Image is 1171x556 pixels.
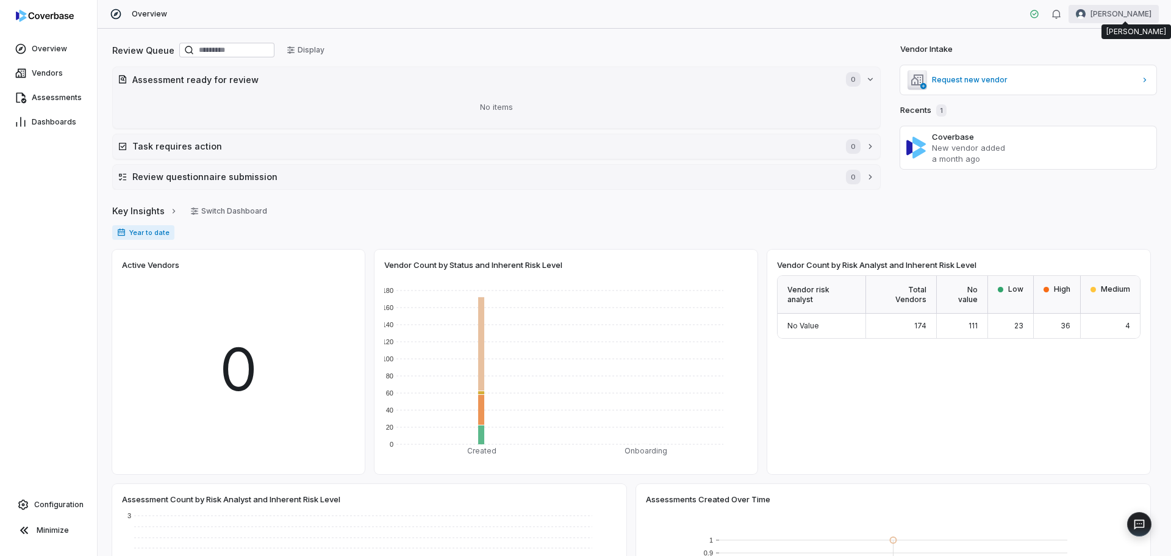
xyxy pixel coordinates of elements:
span: Year to date [112,225,174,240]
span: 1 [936,104,947,117]
img: Brad Babin avatar [1076,9,1086,19]
text: 100 [382,355,393,363]
h3: Coverbase [932,131,1151,142]
span: 111 [969,321,978,330]
text: 1 [709,536,713,544]
a: CoverbaseNew vendor addeda month ago [900,126,1156,169]
p: a month ago [932,153,1151,164]
span: Request new vendor [932,75,1136,85]
div: Total Vendors [866,276,937,314]
h2: Recents [900,104,947,117]
span: 36 [1061,321,1070,330]
h2: Vendor Intake [900,43,953,56]
span: 4 [1125,321,1130,330]
button: Minimize [5,518,92,543]
span: Assessments Created Over Time [646,494,770,505]
span: Low [1008,284,1023,294]
span: Vendor Count by Status and Inherent Risk Level [384,259,562,270]
h2: Assessment ready for review [132,73,834,86]
a: Assessments [2,87,95,109]
text: 120 [382,338,393,345]
button: Switch Dashboard [183,202,274,220]
h2: Review Queue [112,44,174,57]
span: No Value [787,321,819,330]
text: 180 [382,287,393,294]
a: Dashboards [2,111,95,133]
h2: Review questionnaire submission [132,170,834,183]
button: Task requires action0 [113,134,880,159]
text: 140 [382,321,393,328]
span: Configuration [34,500,84,510]
button: Assessment ready for review0 [113,67,880,92]
span: 0 [846,72,861,87]
p: New vendor added [932,142,1151,153]
span: Vendors [32,68,63,78]
h2: Task requires action [132,140,834,153]
a: Configuration [5,494,92,516]
span: Assessments [32,93,82,103]
span: 0 [846,139,861,154]
span: Key Insights [112,204,165,217]
div: Vendor risk analyst [778,276,866,314]
text: 20 [386,424,393,431]
span: Active Vendors [122,259,179,270]
text: 160 [382,304,393,311]
span: Overview [32,44,67,54]
span: 174 [914,321,926,330]
svg: Date range for report [117,228,126,237]
span: Assessment Count by Risk Analyst and Inherent Risk Level [122,494,340,505]
button: Brad Babin avatar[PERSON_NAME] [1069,5,1159,23]
img: logo-D7KZi-bG.svg [16,10,74,22]
span: 23 [1014,321,1023,330]
text: 3 [127,512,131,519]
button: Review questionnaire submission0 [113,165,880,189]
button: Display [279,41,332,59]
div: No items [118,92,875,123]
text: 60 [386,389,393,397]
span: 0 [220,326,257,413]
div: [PERSON_NAME] [1106,27,1166,37]
a: Vendors [2,62,95,84]
span: Medium [1101,284,1130,294]
a: Overview [2,38,95,60]
text: 40 [386,406,393,414]
span: Minimize [37,525,69,535]
span: Dashboards [32,117,76,127]
button: Key Insights [109,198,182,224]
span: High [1054,284,1070,294]
a: Key Insights [112,198,178,224]
span: 0 [846,170,861,184]
text: 80 [386,372,393,380]
text: 0 [390,441,393,448]
div: No value [937,276,988,314]
span: [PERSON_NAME] [1090,9,1151,19]
a: Request new vendor [900,65,1156,95]
span: Overview [132,9,167,19]
span: Vendor Count by Risk Analyst and Inherent Risk Level [777,259,976,270]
